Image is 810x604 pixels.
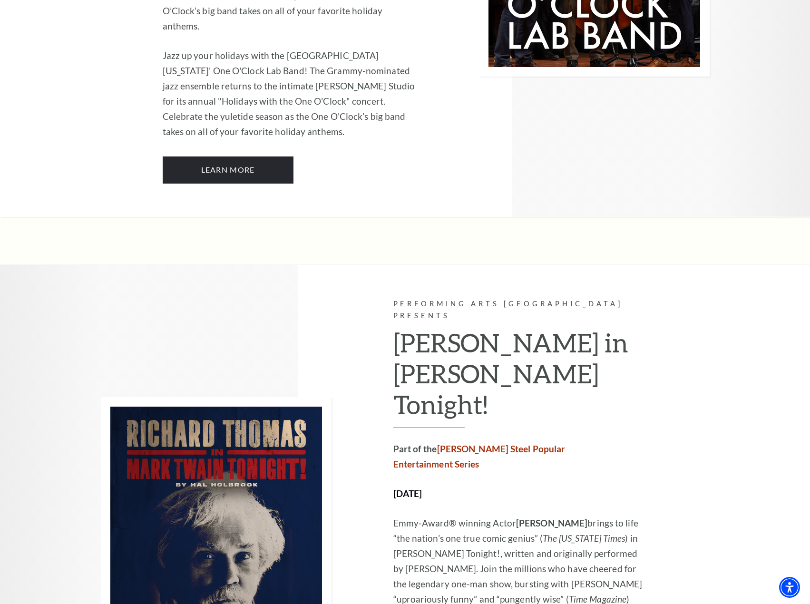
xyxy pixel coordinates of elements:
strong: Part of the [393,443,566,469]
a: Learn More Holidays with the UNT One O'Clock Lab Band [163,156,293,183]
span: Jazz up your holidays with the [GEOGRAPHIC_DATA][US_STATE]' One O'Clock Lab Band! The Grammy-nomi... [163,50,415,137]
strong: [DATE] [393,488,422,499]
p: Performing Arts [GEOGRAPHIC_DATA] Presents [393,298,648,322]
strong: [PERSON_NAME] [516,517,587,528]
a: [PERSON_NAME] Steel Popular Entertainment Series [393,443,566,469]
em: The [US_STATE] Times [543,533,625,544]
div: Accessibility Menu [779,577,800,598]
h2: [PERSON_NAME] in [PERSON_NAME] Tonight! [393,327,648,428]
